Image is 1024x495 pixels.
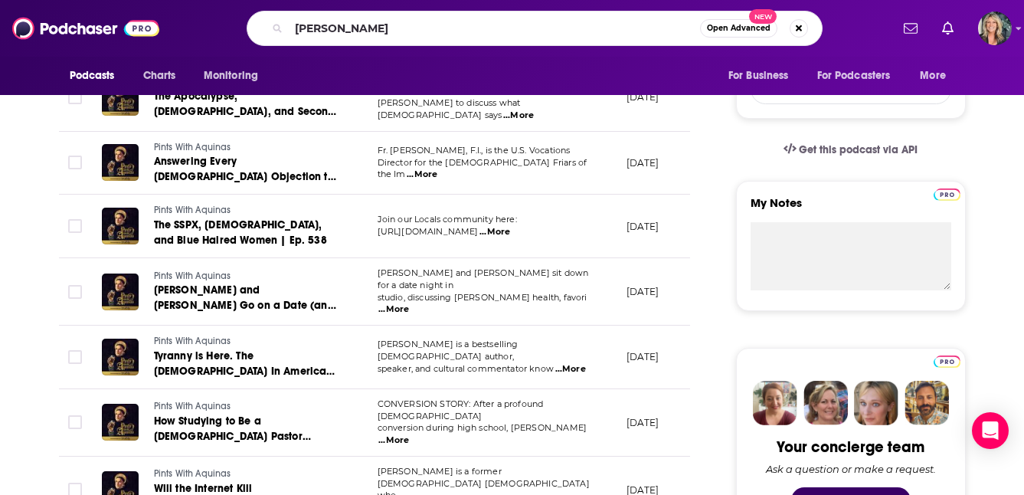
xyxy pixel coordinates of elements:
button: open menu [909,61,965,90]
span: Pints With Aquinas [154,142,231,152]
span: Pints With Aquinas [154,270,231,281]
p: [DATE] [627,156,659,169]
div: Search podcasts, credits, & more... [247,11,823,46]
span: The SSPX, [DEMOGRAPHIC_DATA], and Blue Haired Women | Ep. 538 [154,218,327,247]
img: Jules Profile [854,381,898,425]
a: Pints With Aquinas [154,400,338,414]
button: open menu [59,61,135,90]
span: ...More [479,226,510,238]
span: How Studying to Be a [DEMOGRAPHIC_DATA] Pastor Turned Me [DEMOGRAPHIC_DATA] (I Lost Everything) |... [154,415,335,474]
a: Show notifications dropdown [898,15,924,41]
img: Podchaser Pro [934,356,960,368]
a: Pints With Aquinas [154,204,338,218]
span: Logged in as lisa.beech [978,11,1012,45]
a: Answering Every [DEMOGRAPHIC_DATA] Objection to [PERSON_NAME] (Fr. [PERSON_NAME]) | Ep. 538 [154,154,338,185]
a: Show notifications dropdown [936,15,960,41]
span: Toggle select row [68,415,82,429]
a: Pints With Aquinas [154,467,338,481]
button: open menu [193,61,278,90]
span: ...More [378,303,409,316]
span: Join our Locals community here: [378,214,517,225]
span: Answering Every [DEMOGRAPHIC_DATA] Objection to [PERSON_NAME] (Fr. [PERSON_NAME]) | Ep. 538 [154,155,336,214]
span: Pints With Aquinas [154,205,231,215]
span: For Business [728,65,789,87]
span: Fr. [PERSON_NAME], F.I., is the U.S. Vocations [378,145,571,156]
label: My Notes [751,195,951,222]
span: Podcasts [70,65,115,87]
span: CONVERSION STORY: After a profound [DEMOGRAPHIC_DATA] [378,398,544,421]
a: Pints With Aquinas [154,335,338,349]
span: Toggle select row [68,285,82,299]
span: ...More [378,434,409,447]
span: Toggle select row [68,90,82,104]
p: [DATE] [627,416,659,429]
img: Barbara Profile [803,381,848,425]
span: New [749,9,777,24]
img: Sydney Profile [753,381,797,425]
button: Show profile menu [978,11,1012,45]
span: speaker, and cultural commentator know [378,363,555,374]
div: Your concierge team [777,438,924,457]
p: [DATE] [627,285,659,298]
span: studio, discussing [PERSON_NAME] health, favori [378,292,587,303]
img: Podchaser - Follow, Share and Rate Podcasts [12,14,159,43]
a: Charts [133,61,185,90]
button: Open AdvancedNew [700,19,777,38]
p: [DATE] [627,90,659,103]
a: The Apocalypse, [DEMOGRAPHIC_DATA], and Second Coming (Dr. [PERSON_NAME]) | Ep. 539 [154,89,338,120]
span: ...More [503,110,534,122]
span: Toggle select row [68,156,82,169]
span: Director for the [DEMOGRAPHIC_DATA] Friars of the Im [378,157,587,180]
span: Toggle select row [68,350,82,364]
span: ...More [555,363,586,375]
p: [DATE] [627,350,659,363]
span: conversion during high school, [PERSON_NAME] [378,422,587,433]
span: Pints With Aquinas [154,336,231,346]
span: [PERSON_NAME] to discuss what [DEMOGRAPHIC_DATA] says [378,97,521,120]
div: Open Intercom Messenger [972,412,1009,449]
span: ...More [407,169,437,181]
a: Get this podcast via API [771,131,931,169]
a: Pints With Aquinas [154,270,338,284]
img: User Profile [978,11,1012,45]
span: Tyranny is Here. The [DEMOGRAPHIC_DATA] In America Must Fight ([PERSON_NAME]) | Ep. 536 [154,349,335,408]
img: Podchaser Pro [934,188,960,201]
div: Ask a question or make a request. [766,463,936,475]
button: open menu [807,61,913,90]
span: Pints With Aquinas [154,401,231,411]
span: [PERSON_NAME] and [PERSON_NAME] Go on a Date (and You’re Third-Wheeling) | Ep. 537 [154,284,336,327]
a: The SSPX, [DEMOGRAPHIC_DATA], and Blue Haired Women | Ep. 538 [154,218,338,248]
span: Monitoring [204,65,258,87]
a: Tyranny is Here. The [DEMOGRAPHIC_DATA] In America Must Fight ([PERSON_NAME]) | Ep. 536 [154,349,338,379]
span: Pints With Aquinas [154,468,231,479]
span: Open Advanced [707,25,770,32]
input: Search podcasts, credits, & more... [289,16,700,41]
span: Charts [143,65,176,87]
a: [PERSON_NAME] and [PERSON_NAME] Go on a Date (and You’re Third-Wheeling) | Ep. 537 [154,283,338,313]
span: [PERSON_NAME] is a bestselling [DEMOGRAPHIC_DATA] author, [378,339,519,362]
span: Get this podcast via API [799,143,918,156]
a: Pro website [934,353,960,368]
p: [DATE] [627,220,659,233]
span: More [920,65,946,87]
button: open menu [718,61,808,90]
a: Pints With Aquinas [154,141,338,155]
span: Toggle select row [68,219,82,233]
img: Jon Profile [905,381,949,425]
a: How Studying to Be a [DEMOGRAPHIC_DATA] Pastor Turned Me [DEMOGRAPHIC_DATA] (I Lost Everything) |... [154,414,338,444]
a: Pro website [934,186,960,201]
span: For Podcasters [817,65,891,87]
span: [URL][DOMAIN_NAME] [378,226,479,237]
span: [PERSON_NAME] and [PERSON_NAME] sit down for a date night in [378,267,589,290]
